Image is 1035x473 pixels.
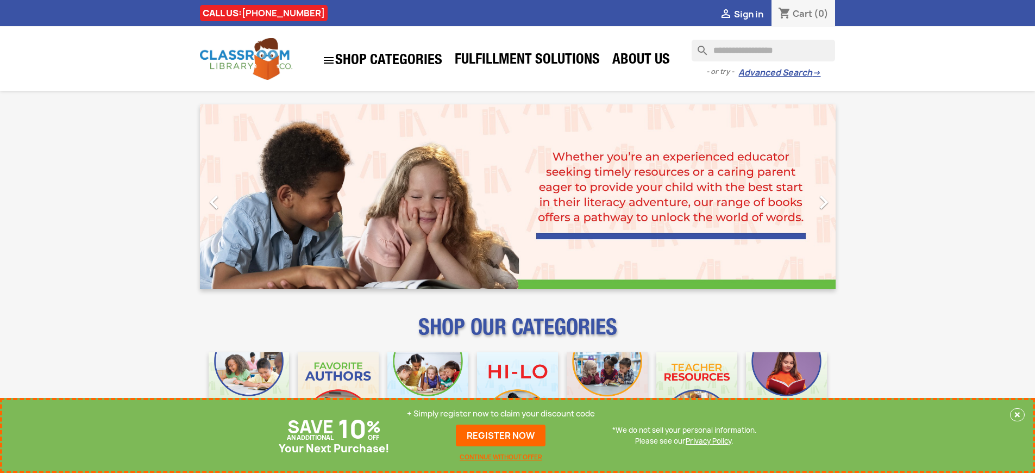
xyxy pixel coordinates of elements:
span: Cart [793,8,812,20]
input: Search [692,40,835,61]
i:  [200,189,228,216]
ul: Carousel container [200,104,836,289]
a: Previous [200,104,296,289]
img: CLC_Dyslexia_Mobile.jpg [746,352,827,433]
a: [PHONE_NUMBER] [242,7,325,19]
a: Fulfillment Solutions [449,50,605,72]
img: CLC_Fiction_Nonfiction_Mobile.jpg [567,352,648,433]
span: (0) [814,8,829,20]
a: SHOP CATEGORIES [317,48,448,72]
i:  [322,54,335,67]
i: shopping_cart [778,8,791,21]
img: Classroom Library Company [200,38,292,80]
span: → [812,67,820,78]
p: SHOP OUR CATEGORIES [200,324,836,344]
img: CLC_Bulk_Mobile.jpg [209,352,290,433]
span: - or try - [706,66,738,77]
img: CLC_Phonics_And_Decodables_Mobile.jpg [387,352,468,433]
img: CLC_Favorite_Authors_Mobile.jpg [298,352,379,433]
i:  [810,189,837,216]
i: search [692,40,705,53]
i:  [719,8,732,21]
a: Next [740,104,836,289]
img: CLC_Teacher_Resources_Mobile.jpg [656,352,737,433]
a: Advanced Search→ [738,67,820,78]
a:  Sign in [719,8,763,20]
img: CLC_HiLo_Mobile.jpg [477,352,558,433]
div: CALL US: [200,5,328,21]
span: Sign in [734,8,763,20]
a: About Us [607,50,675,72]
